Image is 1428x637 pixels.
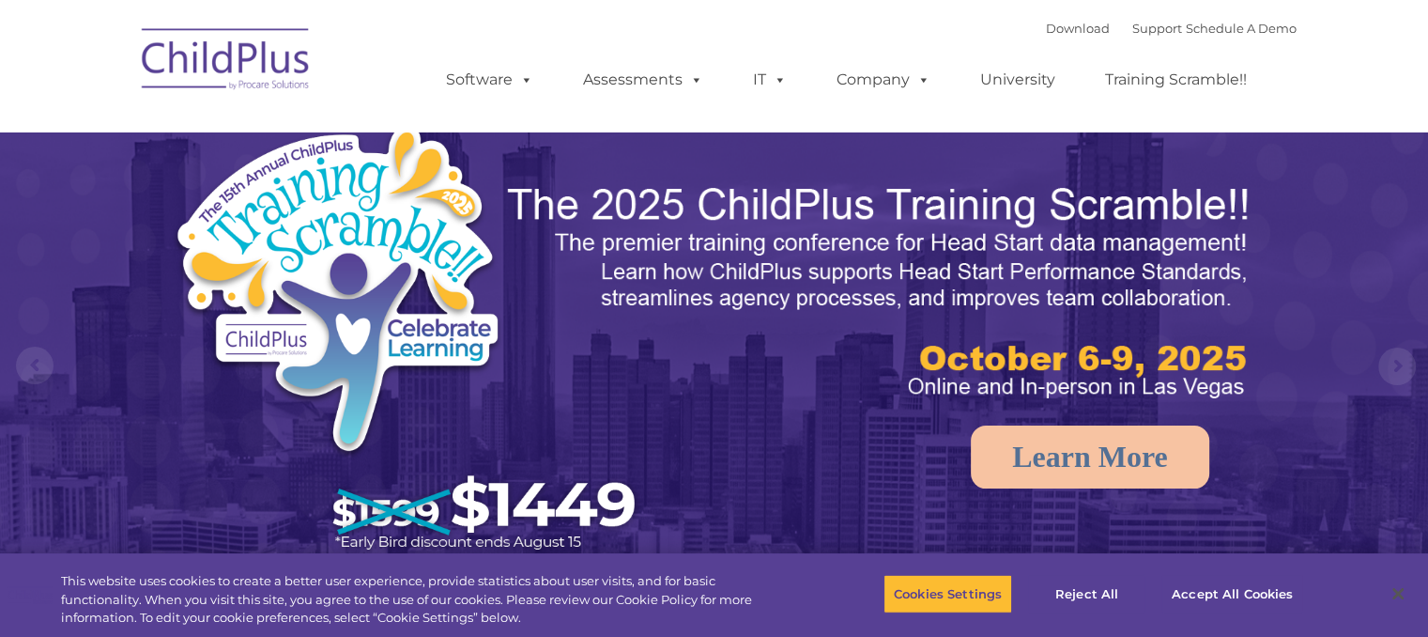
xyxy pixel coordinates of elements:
button: Reject All [1028,574,1145,614]
a: Support [1132,21,1182,36]
div: This website uses cookies to create a better user experience, provide statistics about user visit... [61,572,786,628]
a: Learn More [971,426,1209,489]
a: IT [734,61,806,99]
img: ChildPlus by Procare Solutions [132,15,320,109]
a: Schedule A Demo [1186,21,1297,36]
a: Software [427,61,552,99]
button: Cookies Settings [883,574,1012,614]
a: University [961,61,1074,99]
a: Training Scramble!! [1086,61,1266,99]
a: Download [1046,21,1110,36]
button: Close [1377,573,1419,614]
font: | [1046,21,1297,36]
button: Accept All Cookies [1161,574,1303,614]
span: Last name [261,124,318,138]
span: Phone number [261,201,341,215]
a: Assessments [564,61,722,99]
a: Company [818,61,949,99]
